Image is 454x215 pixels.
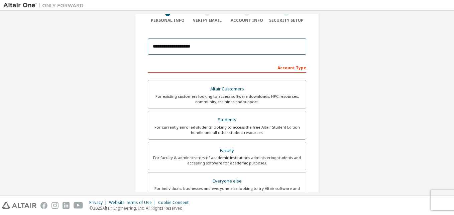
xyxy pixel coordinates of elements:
div: Verify Email [188,18,227,23]
div: Everyone else [152,176,302,186]
div: Security Setup [267,18,307,23]
div: Account Type [148,62,306,73]
p: © 2025 Altair Engineering, Inc. All Rights Reserved. [89,205,193,211]
div: Personal Info [148,18,188,23]
div: Privacy [89,200,109,205]
div: Website Terms of Use [109,200,158,205]
div: For faculty & administrators of academic institutions administering students and accessing softwa... [152,155,302,166]
img: linkedin.svg [63,202,70,209]
div: For currently enrolled students looking to access the free Altair Student Edition bundle and all ... [152,125,302,135]
div: For individuals, businesses and everyone else looking to try Altair software and explore our prod... [152,186,302,197]
div: Altair Customers [152,84,302,94]
img: facebook.svg [40,202,47,209]
img: Altair One [3,2,87,9]
div: For existing customers looking to access software downloads, HPC resources, community, trainings ... [152,94,302,104]
img: altair_logo.svg [2,202,36,209]
div: Account Info [227,18,267,23]
div: Cookie Consent [158,200,193,205]
div: Students [152,115,302,125]
img: youtube.svg [74,202,83,209]
img: instagram.svg [51,202,59,209]
div: Faculty [152,146,302,155]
